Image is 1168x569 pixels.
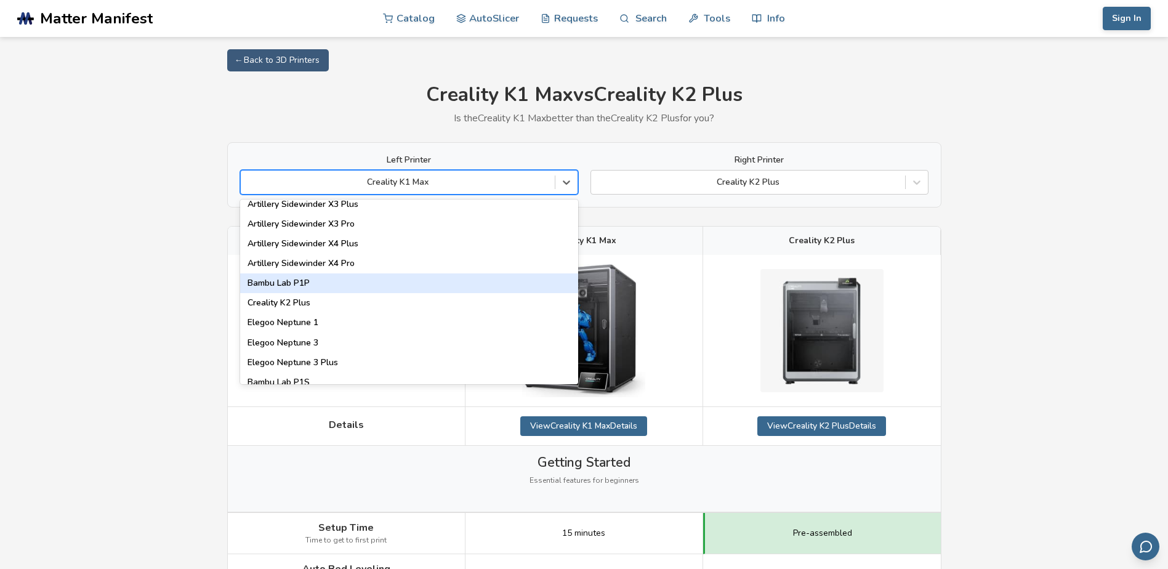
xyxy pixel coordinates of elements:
div: Elegoo Neptune 3 [240,333,578,353]
button: Sign In [1103,7,1151,30]
button: Send feedback via email [1132,533,1159,560]
span: 15 minutes [562,528,605,538]
span: Creality K1 Max [551,236,616,246]
span: Matter Manifest [40,10,153,27]
h1: Creality K1 Max vs Creality K2 Plus [227,84,941,107]
img: Creality K1 Max [522,264,645,397]
div: Artillery Sidewinder X4 Pro [240,254,578,273]
label: Right Printer [590,155,928,165]
div: Elegoo Neptune 3 Plus [240,353,578,373]
div: Bambu Lab P1P [240,273,578,293]
span: Details [329,419,364,430]
div: Bambu Lab P1S [240,373,578,392]
span: Getting Started [538,455,630,470]
span: Creality K2 Plus [789,236,855,246]
span: Setup Time [318,522,374,533]
span: Essential features for beginners [530,477,639,485]
a: ← Back to 3D Printers [227,49,329,71]
input: Creality K2 Plus [597,177,600,187]
input: Creality K1 MaxPrusa MK4Elegoo CentauriSovol SV04Ender 5 S1Sovol SV06Sovol SV06 PlusElegoo Neptun... [247,177,249,187]
div: Artillery Sidewinder X4 Plus [240,234,578,254]
div: Artillery Sidewinder X3 Pro [240,214,578,234]
div: Artillery Sidewinder X3 Plus [240,195,578,214]
div: Elegoo Neptune 1 [240,313,578,333]
p: Is the Creality K1 Max better than the Creality K2 Plus for you? [227,113,941,124]
a: ViewCreality K2 PlusDetails [757,416,886,436]
a: ViewCreality K1 MaxDetails [520,416,647,436]
span: Time to get to first print [305,536,387,545]
label: Left Printer [240,155,578,165]
img: Creality K2 Plus [760,269,884,392]
span: Pre-assembled [793,528,852,538]
div: Creality K2 Plus [240,293,578,313]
